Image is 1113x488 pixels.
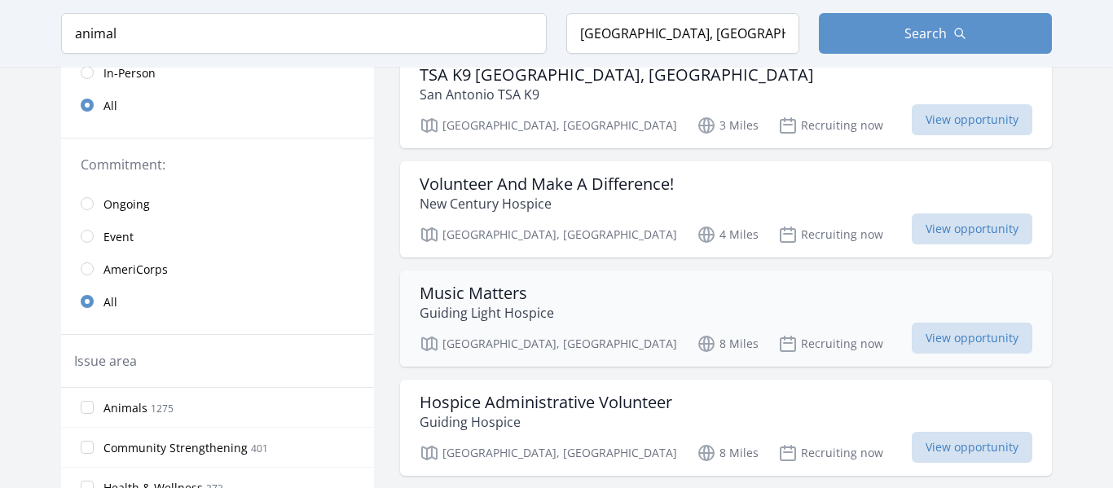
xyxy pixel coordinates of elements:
[912,323,1032,354] span: View opportunity
[61,187,374,220] a: Ongoing
[61,13,547,54] input: Keyword
[778,334,883,354] p: Recruiting now
[251,442,268,455] span: 401
[61,220,374,253] a: Event
[103,65,156,81] span: In-Person
[420,225,677,244] p: [GEOGRAPHIC_DATA], [GEOGRAPHIC_DATA]
[103,262,168,278] span: AmeriCorps
[420,303,554,323] p: Guiding Light Hospice
[778,116,883,135] p: Recruiting now
[81,441,94,454] input: Community Strengthening 401
[400,270,1052,367] a: Music Matters Guiding Light Hospice [GEOGRAPHIC_DATA], [GEOGRAPHIC_DATA] 8 Miles Recruiting now V...
[400,380,1052,476] a: Hospice Administrative Volunteer Guiding Hospice [GEOGRAPHIC_DATA], [GEOGRAPHIC_DATA] 8 Miles Rec...
[819,13,1052,54] button: Search
[151,402,174,415] span: 1275
[697,334,759,354] p: 8 Miles
[420,412,672,432] p: Guiding Hospice
[103,196,150,213] span: Ongoing
[420,85,814,104] p: San Antonio TSA K9
[103,294,117,310] span: All
[912,213,1032,244] span: View opportunity
[400,52,1052,148] a: TSA K9 [GEOGRAPHIC_DATA], [GEOGRAPHIC_DATA] San Antonio TSA K9 [GEOGRAPHIC_DATA], [GEOGRAPHIC_DAT...
[420,393,672,412] h3: Hospice Administrative Volunteer
[778,443,883,463] p: Recruiting now
[103,440,248,456] span: Community Strengthening
[420,443,677,463] p: [GEOGRAPHIC_DATA], [GEOGRAPHIC_DATA]
[420,334,677,354] p: [GEOGRAPHIC_DATA], [GEOGRAPHIC_DATA]
[61,253,374,285] a: AmeriCorps
[904,24,947,43] span: Search
[61,89,374,121] a: All
[912,104,1032,135] span: View opportunity
[420,116,677,135] p: [GEOGRAPHIC_DATA], [GEOGRAPHIC_DATA]
[61,56,374,89] a: In-Person
[697,443,759,463] p: 8 Miles
[778,225,883,244] p: Recruiting now
[103,400,147,416] span: Animals
[697,116,759,135] p: 3 Miles
[61,285,374,318] a: All
[420,194,674,213] p: New Century Hospice
[400,161,1052,257] a: Volunteer And Make A Difference! New Century Hospice [GEOGRAPHIC_DATA], [GEOGRAPHIC_DATA] 4 Miles...
[74,351,137,371] legend: Issue area
[103,229,134,245] span: Event
[912,432,1032,463] span: View opportunity
[697,225,759,244] p: 4 Miles
[420,174,674,194] h3: Volunteer And Make A Difference!
[81,155,354,174] legend: Commitment:
[420,65,814,85] h3: TSA K9 [GEOGRAPHIC_DATA], [GEOGRAPHIC_DATA]
[81,401,94,414] input: Animals 1275
[420,284,554,303] h3: Music Matters
[103,98,117,114] span: All
[566,13,799,54] input: Location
